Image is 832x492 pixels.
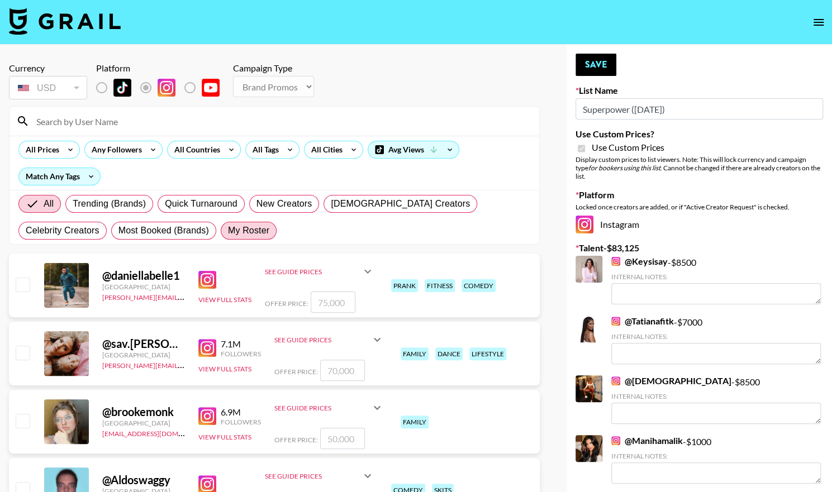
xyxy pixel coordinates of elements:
a: @Keysisay [611,256,668,267]
div: Campaign Type [233,63,314,74]
div: @ Aldoswaggy [102,473,185,487]
div: See Guide Prices [274,326,384,353]
div: 6.9M [221,407,261,418]
span: Use Custom Prices [592,142,664,153]
div: See Guide Prices [274,336,370,344]
img: Instagram [611,436,620,445]
div: Internal Notes: [611,332,821,341]
img: TikTok [113,79,131,97]
div: @ sav.[PERSON_NAME] [102,337,185,351]
span: Offer Price: [274,436,318,444]
div: See Guide Prices [265,258,374,285]
input: 50,000 [320,428,365,449]
div: Locked once creators are added, or if "Active Creator Request" is checked. [576,203,823,211]
button: Save [576,54,616,76]
label: Platform [576,189,823,200]
span: [DEMOGRAPHIC_DATA] Creators [331,197,470,211]
img: Instagram [611,376,620,385]
label: List Name [576,85,823,96]
div: See Guide Prices [265,472,361,480]
div: [GEOGRAPHIC_DATA] [102,351,185,359]
label: Use Custom Prices? [576,128,823,140]
div: - $ 1000 [611,435,821,484]
div: - $ 7000 [611,316,821,364]
img: Instagram [611,317,620,326]
div: Instagram [576,216,823,233]
input: 75,000 [311,292,355,313]
img: Instagram [198,407,216,425]
span: My Roster [228,224,269,237]
span: Offer Price: [274,367,318,376]
input: Search by User Name [30,112,533,130]
div: Currency is locked to USD [9,74,87,102]
div: prank [391,279,418,292]
img: Instagram [576,216,593,233]
div: All Countries [168,141,222,158]
div: Platform [96,63,229,74]
div: USD [11,78,85,98]
button: open drawer [807,11,830,34]
div: Any Followers [85,141,144,158]
a: @Manihamalik [611,435,683,446]
img: Instagram [158,79,175,97]
div: Match Any Tags [19,168,100,185]
span: Most Booked (Brands) [118,224,209,237]
img: YouTube [202,79,220,97]
img: Grail Talent [9,8,121,35]
button: View Full Stats [198,433,251,441]
div: Internal Notes: [611,392,821,400]
span: Trending (Brands) [73,197,146,211]
div: lifestyle [469,347,506,360]
span: Quick Turnaround [165,197,237,211]
div: Followers [221,418,261,426]
div: All Cities [305,141,345,158]
button: View Full Stats [198,365,251,373]
div: Internal Notes: [611,452,821,460]
div: See Guide Prices [265,462,374,489]
div: [GEOGRAPHIC_DATA] [102,283,185,291]
span: Celebrity Creators [26,224,99,237]
div: 7.1M [221,338,261,350]
label: Talent - $ 83,125 [576,242,823,254]
a: [PERSON_NAME][EMAIL_ADDRESS][DOMAIN_NAME] [102,359,268,370]
img: Instagram [611,257,620,266]
div: All Prices [19,141,61,158]
div: Currency [9,63,87,74]
div: fitness [425,279,455,292]
div: Followers [221,350,261,358]
div: [GEOGRAPHIC_DATA] [102,419,185,427]
span: All [44,197,54,211]
span: New Creators [256,197,312,211]
span: Offer Price: [265,299,308,308]
div: See Guide Prices [274,404,370,412]
div: Avg Views [368,141,459,158]
div: Display custom prices to list viewers. Note: This will lock currency and campaign type . Cannot b... [576,155,823,180]
div: See Guide Prices [265,268,361,276]
a: [EMAIL_ADDRESS][DOMAIN_NAME] [102,427,215,438]
img: Instagram [198,339,216,357]
div: family [401,415,429,428]
div: See Guide Prices [274,394,384,421]
a: [PERSON_NAME][EMAIL_ADDRESS][DOMAIN_NAME] [102,291,268,302]
em: for bookers using this list [588,164,660,172]
div: - $ 8500 [611,375,821,424]
div: List locked to Instagram. [96,76,229,99]
input: 70,000 [320,360,365,381]
div: @ daniellabelle1 [102,269,185,283]
div: family [401,347,429,360]
div: comedy [462,279,496,292]
div: dance [435,347,463,360]
div: @ brookemonk [102,405,185,419]
img: Instagram [198,271,216,289]
a: @[DEMOGRAPHIC_DATA] [611,375,731,386]
div: - $ 8500 [611,256,821,304]
button: View Full Stats [198,295,251,304]
div: All Tags [246,141,281,158]
div: Internal Notes: [611,273,821,281]
a: @Tatianafitk [611,316,674,327]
